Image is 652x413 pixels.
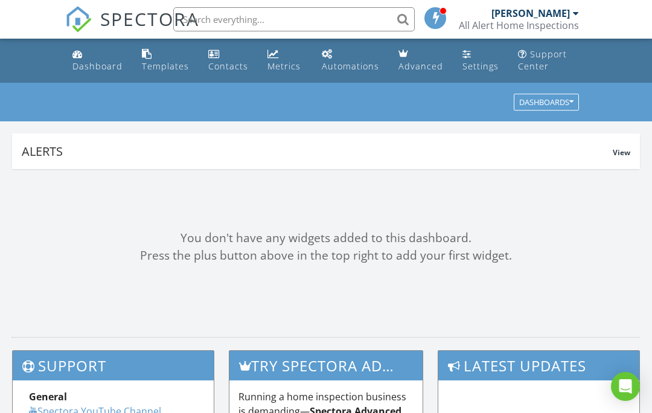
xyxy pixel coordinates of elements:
div: Press the plus button above in the top right to add your first widget. [12,247,640,264]
div: Alerts [22,143,613,159]
div: Support Center [518,48,567,72]
h3: Try spectora advanced [DATE] [229,351,423,380]
h3: Latest Updates [438,351,639,380]
a: Contacts [203,43,253,78]
strong: General [29,390,67,403]
button: Dashboards [514,94,579,111]
div: Metrics [267,60,301,72]
input: Search everything... [173,7,415,31]
a: Advanced [394,43,448,78]
a: Templates [137,43,194,78]
div: Advanced [398,60,443,72]
a: SPECTORA [65,16,199,42]
a: Automations (Basic) [317,43,384,78]
span: View [613,147,630,158]
a: Settings [458,43,503,78]
div: Templates [142,60,189,72]
a: Dashboard [68,43,127,78]
div: [PERSON_NAME] [491,7,570,19]
div: Dashboard [72,60,123,72]
div: You don't have any widgets added to this dashboard. [12,229,640,247]
div: Contacts [208,60,248,72]
h3: Support [13,351,214,380]
div: Dashboards [519,98,574,107]
div: Open Intercom Messenger [611,372,640,401]
div: Automations [322,60,379,72]
img: The Best Home Inspection Software - Spectora [65,6,92,33]
a: Metrics [263,43,307,78]
div: All Alert Home Inspections [459,19,579,31]
div: Settings [462,60,499,72]
a: Support Center [513,43,584,78]
span: SPECTORA [100,6,199,31]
